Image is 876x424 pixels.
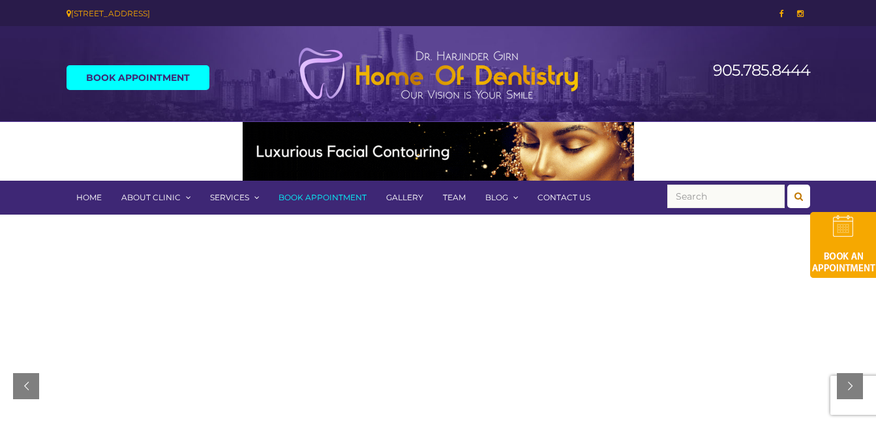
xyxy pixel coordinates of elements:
a: Book Appointment [269,181,376,215]
a: Gallery [376,181,433,215]
img: Home of Dentistry [292,47,585,100]
a: Home [67,181,112,215]
img: book-an-appointment-hod-gld.png [810,212,876,278]
a: Book Appointment [67,65,209,90]
a: Blog [476,181,528,215]
a: Contact Us [528,181,600,215]
img: Medspa-Banner-Virtual-Consultation-2-1.gif [243,122,634,181]
a: Services [200,181,269,215]
div: [STREET_ADDRESS] [67,7,429,20]
a: 905.785.8444 [713,61,810,80]
input: Search [667,185,785,208]
a: About Clinic [112,181,200,215]
a: Team [433,181,476,215]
